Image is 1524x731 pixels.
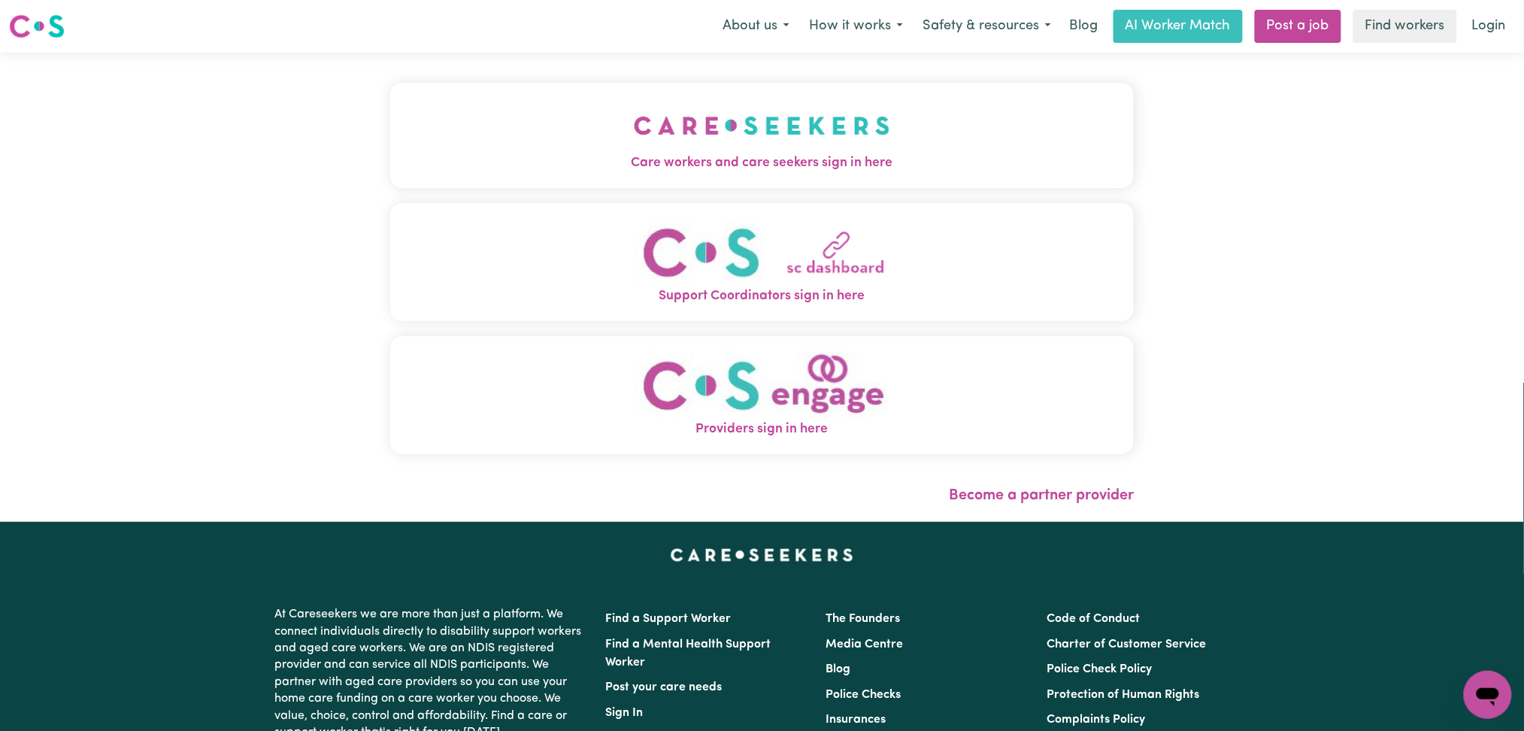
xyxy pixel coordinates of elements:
iframe: Button to launch messaging window [1464,671,1512,719]
a: Find a Support Worker [606,613,732,625]
a: Login [1463,10,1515,43]
a: The Founders [826,613,901,625]
span: Providers sign in here [390,420,1135,439]
img: Careseekers logo [9,13,65,40]
button: Providers sign in here [390,336,1135,454]
a: Police Check Policy [1047,663,1152,675]
a: Charter of Customer Service [1047,638,1206,651]
a: Blog [1061,10,1107,43]
span: Support Coordinators sign in here [390,287,1135,306]
a: Find a Mental Health Support Worker [606,638,771,669]
button: About us [713,11,799,42]
a: Complaints Policy [1047,714,1145,726]
a: Media Centre [826,638,904,651]
a: Careseekers logo [9,9,65,44]
button: How it works [799,11,913,42]
a: Post your care needs [606,681,723,693]
button: Safety & resources [913,11,1061,42]
a: Post a job [1255,10,1341,43]
a: AI Worker Match [1113,10,1243,43]
a: Become a partner provider [949,488,1134,503]
a: Sign In [606,707,644,719]
a: Code of Conduct [1047,613,1140,625]
a: Find workers [1353,10,1457,43]
a: Careseekers home page [671,549,853,561]
button: Support Coordinators sign in here [390,203,1135,321]
a: Protection of Human Rights [1047,689,1199,701]
a: Police Checks [826,689,901,701]
button: Care workers and care seekers sign in here [390,83,1135,188]
span: Care workers and care seekers sign in here [390,153,1135,173]
a: Blog [826,663,851,675]
a: Insurances [826,714,886,726]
